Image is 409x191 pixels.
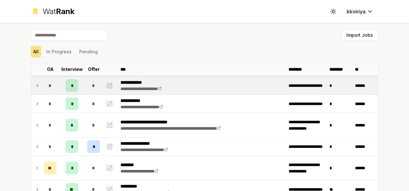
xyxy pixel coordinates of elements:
[56,7,74,16] span: Rank
[341,29,378,41] button: Import Jobs
[347,8,366,15] span: kkviriya
[31,6,74,17] a: WatRank
[61,66,83,73] p: Interview
[88,66,100,73] p: Offer
[342,6,378,17] button: kkviriya
[77,46,100,57] button: Pending
[42,6,74,17] div: Wat
[31,46,41,57] button: All
[47,66,54,73] p: OA
[44,46,74,57] button: In Progress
